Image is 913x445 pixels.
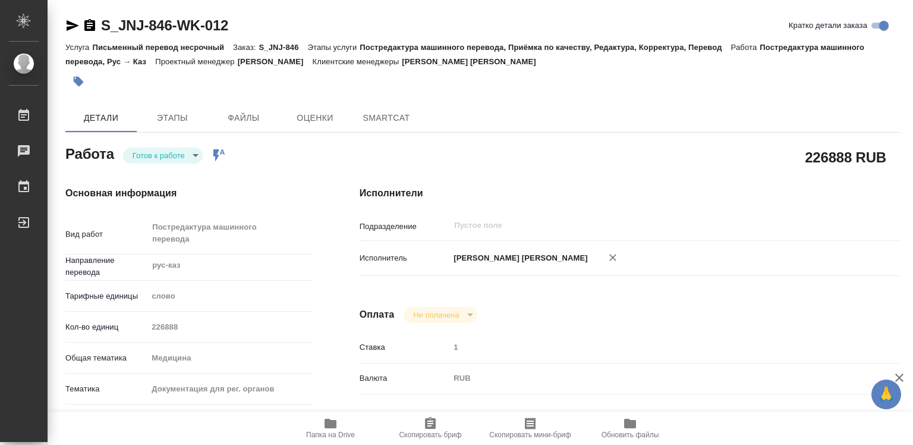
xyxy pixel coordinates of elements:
[238,57,313,66] p: [PERSON_NAME]
[65,352,147,364] p: Общая тематика
[789,20,867,32] span: Кратко детали заказа
[360,186,900,200] h4: Исполнители
[147,318,311,336] input: Пустое поле
[92,43,233,52] p: Письменный перевод несрочный
[65,383,147,395] p: Тематика
[83,18,97,33] button: Скопировать ссылку
[580,412,680,445] button: Обновить файлы
[358,111,415,126] span: SmartCat
[73,111,130,126] span: Детали
[215,111,272,126] span: Файлы
[259,43,307,52] p: S_JNJ-846
[65,43,92,52] p: Услуга
[129,151,188,161] button: Готов к работе
[155,57,237,66] p: Проектный менеджер
[147,348,311,368] div: Медицина
[805,147,886,167] h2: 226888 RUB
[360,252,450,264] p: Исполнитель
[453,218,827,233] input: Пустое поле
[65,142,114,164] h2: Работа
[449,339,855,356] input: Пустое поле
[380,412,480,445] button: Скопировать бриф
[360,221,450,233] p: Подразделение
[313,57,402,66] p: Клиентские менеджеры
[65,290,147,302] p: Тарифные единицы
[871,380,901,409] button: 🙏
[287,111,344,126] span: Оценки
[600,245,626,271] button: Удалить исполнителя
[233,43,259,52] p: Заказ:
[65,228,147,240] p: Вид работ
[360,308,395,322] h4: Оплата
[144,111,201,126] span: Этапы
[360,43,731,52] p: Постредактура машинного перевода, Приёмка по качеству, Редактура, Корректура, Перевод
[402,57,545,66] p: [PERSON_NAME] [PERSON_NAME]
[410,310,462,320] button: Не оплачена
[65,186,312,200] h4: Основная информация
[123,148,203,164] div: Готов к работе
[876,382,896,407] span: 🙏
[404,307,477,323] div: Готов к работе
[308,43,360,52] p: Этапы услуги
[449,252,588,264] p: [PERSON_NAME] [PERSON_NAME]
[281,412,380,445] button: Папка на Drive
[147,379,311,399] div: Документация для рег. органов
[360,341,450,353] p: Ставка
[731,43,760,52] p: Работа
[65,68,92,95] button: Добавить тэг
[101,17,228,33] a: S_JNJ-846-WK-012
[449,368,855,388] div: RUB
[65,255,147,278] p: Направление перевода
[360,372,450,384] p: Валюта
[65,18,80,33] button: Скопировать ссылку для ЯМессенджера
[489,431,571,439] span: Скопировать мини-бриф
[65,321,147,333] p: Кол-во единиц
[602,431,659,439] span: Обновить файлы
[480,412,580,445] button: Скопировать мини-бриф
[147,286,311,306] div: слово
[399,431,461,439] span: Скопировать бриф
[306,431,355,439] span: Папка на Drive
